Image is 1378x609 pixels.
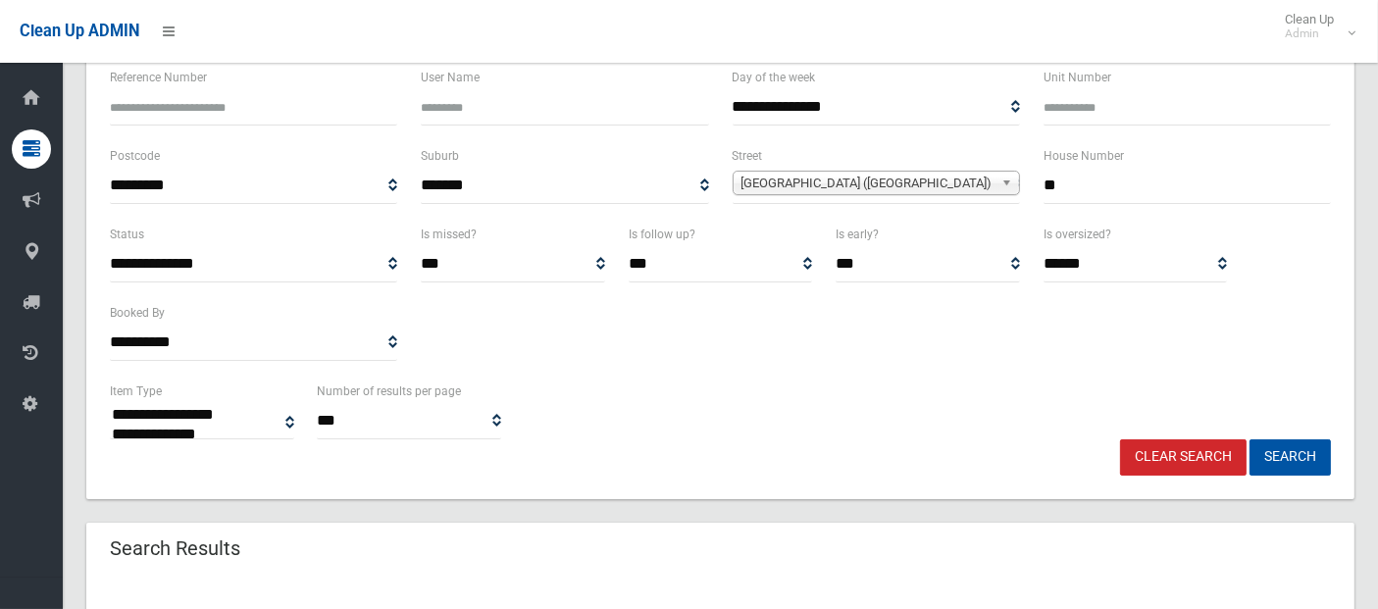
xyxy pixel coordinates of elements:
label: Unit Number [1044,67,1111,88]
label: User Name [421,67,480,88]
span: Clean Up [1275,12,1353,41]
label: Status [110,224,144,245]
label: Street [733,145,763,167]
label: Postcode [110,145,160,167]
label: Is early? [836,224,879,245]
label: Suburb [421,145,459,167]
label: Is oversized? [1044,224,1111,245]
label: House Number [1044,145,1124,167]
label: Reference Number [110,67,207,88]
label: Item Type [110,381,162,402]
label: Booked By [110,302,165,324]
label: Is missed? [421,224,477,245]
a: Clear Search [1120,439,1247,476]
button: Search [1250,439,1331,476]
label: Day of the week [733,67,816,88]
header: Search Results [86,530,264,568]
label: Number of results per page [318,381,462,402]
small: Admin [1285,26,1334,41]
label: Is follow up? [629,224,695,245]
span: [GEOGRAPHIC_DATA] ([GEOGRAPHIC_DATA]) [741,172,994,195]
span: Clean Up ADMIN [20,22,139,40]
